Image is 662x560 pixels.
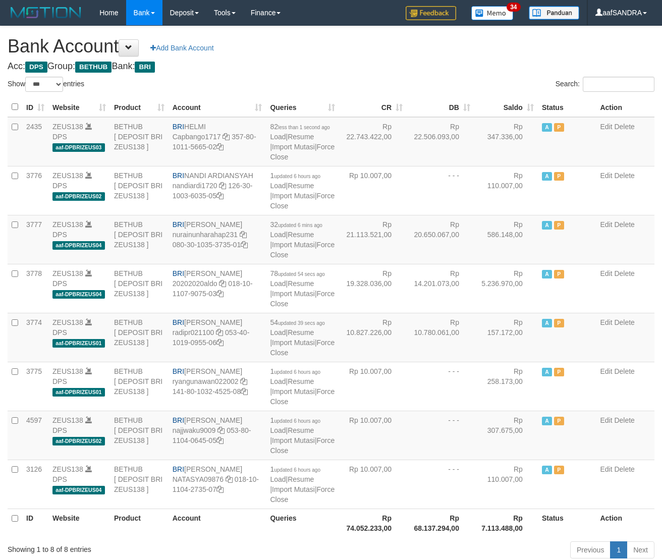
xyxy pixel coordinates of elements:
[22,97,48,117] th: ID: activate to sort column ascending
[240,231,247,239] a: Copy nurainunharahap231 to clipboard
[173,123,184,131] span: BRI
[614,269,634,277] a: Delete
[169,117,266,166] td: HELMI 357-80-1011-5665-02
[270,290,335,308] a: Force Close
[223,133,230,141] a: Copy Capbango1717 to clipboard
[556,77,654,92] label: Search:
[272,339,315,347] a: Import Mutasi
[173,475,224,483] a: NATASYA09876
[241,387,248,396] a: Copy 141801032452508 to clipboard
[48,166,110,215] td: DPS
[48,460,110,509] td: DPS
[110,264,169,313] td: BETHUB [ DEPOSIT BRI ZEUS138 ]
[627,541,654,558] a: Next
[173,318,184,326] span: BRI
[554,221,564,230] span: Paused
[173,426,216,434] a: najjwaku9009
[407,264,474,313] td: Rp 14.201.073,00
[554,172,564,181] span: Paused
[339,264,407,313] td: Rp 19.328.036,00
[173,172,184,180] span: BRI
[110,117,169,166] td: BETHUB [ DEPOSIT BRI ZEUS138 ]
[474,313,538,362] td: Rp 157.172,00
[25,62,47,73] span: DPS
[600,220,612,229] a: Edit
[173,416,184,424] span: BRI
[52,437,105,445] span: aaf-DPBRIZEUS02
[274,418,320,424] span: updated 6 hours ago
[270,339,335,357] a: Force Close
[52,465,83,473] a: ZEUS138
[75,62,112,73] span: BETHUB
[52,367,83,375] a: ZEUS138
[339,97,407,117] th: CR: activate to sort column ascending
[48,509,110,537] th: Website
[270,328,286,337] a: Load
[48,411,110,460] td: DPS
[554,319,564,327] span: Paused
[272,241,315,249] a: Import Mutasi
[270,123,335,161] span: | | |
[266,97,339,117] th: Queries: activate to sort column ascending
[583,77,654,92] input: Search:
[542,221,552,230] span: Active
[507,3,520,12] span: 34
[274,174,320,179] span: updated 6 hours ago
[144,39,220,57] a: Add Bank Account
[110,97,169,117] th: Product: activate to sort column ascending
[52,172,83,180] a: ZEUS138
[169,362,266,411] td: [PERSON_NAME] 141-80-1032-4525-08
[173,377,239,385] a: ryangunawan022002
[22,166,48,215] td: 3776
[270,318,335,357] span: | | |
[407,411,474,460] td: - - -
[474,411,538,460] td: Rp 307.675,00
[474,509,538,537] th: Rp 7.113.488,00
[270,269,324,277] span: 78
[173,220,184,229] span: BRI
[110,509,169,537] th: Product
[219,279,226,288] a: Copy 20202020aldo to clipboard
[339,411,407,460] td: Rp 10.007,00
[600,416,612,424] a: Edit
[474,117,538,166] td: Rp 347.336,00
[110,166,169,215] td: BETHUB [ DEPOSIT BRI ZEUS138 ]
[339,362,407,411] td: Rp 10.007,00
[270,426,286,434] a: Load
[270,436,335,455] a: Force Close
[542,417,552,425] span: Active
[614,367,634,375] a: Delete
[22,264,48,313] td: 3778
[270,377,286,385] a: Load
[274,467,320,473] span: updated 6 hours ago
[570,541,611,558] a: Previous
[554,123,564,132] span: Paused
[538,97,596,117] th: Status
[270,220,335,259] span: | | |
[270,465,320,473] span: 1
[226,475,233,483] a: Copy NATASYA09876 to clipboard
[614,172,634,180] a: Delete
[8,62,654,72] h4: Acc: Group: Bank:
[270,172,335,210] span: | | |
[169,264,266,313] td: [PERSON_NAME] 018-10-1107-9075-03
[8,36,654,57] h1: Bank Account
[288,426,314,434] a: Resume
[216,339,224,347] a: Copy 053401019095506 to clipboard
[22,215,48,264] td: 3777
[554,417,564,425] span: Paused
[25,77,63,92] select: Showentries
[614,220,634,229] a: Delete
[173,231,238,239] a: nurainunharahap231
[339,117,407,166] td: Rp 22.743.422,00
[8,5,84,20] img: MOTION_logo.png
[272,143,315,151] a: Import Mutasi
[216,485,224,493] a: Copy 018101104273507 to clipboard
[288,279,314,288] a: Resume
[272,290,315,298] a: Import Mutasi
[270,182,286,190] a: Load
[216,192,224,200] a: Copy 126301003603505 to clipboard
[270,123,329,131] span: 82
[270,367,320,375] span: 1
[407,117,474,166] td: Rp 22.506.093,00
